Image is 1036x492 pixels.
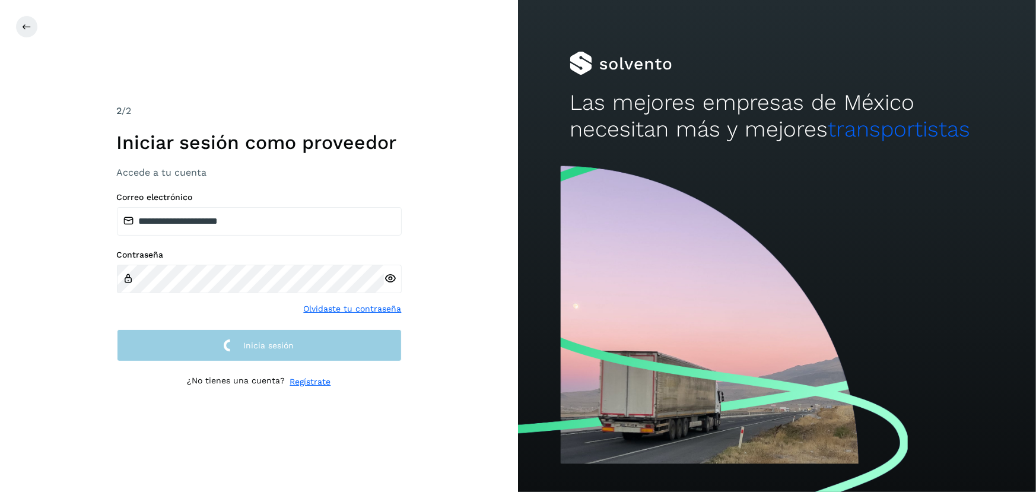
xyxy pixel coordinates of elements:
[117,250,402,260] label: Contraseña
[117,192,402,202] label: Correo electrónico
[290,376,331,388] a: Regístrate
[117,104,402,118] div: /2
[244,341,294,350] span: Inicia sesión
[304,303,402,315] a: Olvidaste tu contraseña
[188,376,285,388] p: ¿No tienes una cuenta?
[828,116,970,142] span: transportistas
[117,329,402,362] button: Inicia sesión
[570,90,984,142] h2: Las mejores empresas de México necesitan más y mejores
[117,131,402,154] h1: Iniciar sesión como proveedor
[117,105,122,116] span: 2
[117,167,402,178] h3: Accede a tu cuenta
